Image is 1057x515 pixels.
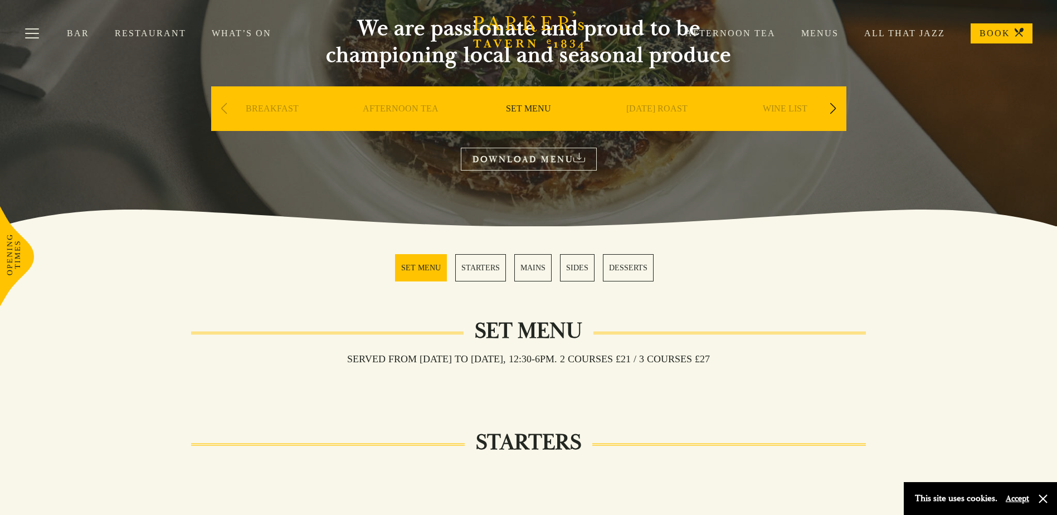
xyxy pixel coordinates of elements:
[395,254,447,281] a: 1 / 5
[514,254,552,281] a: 3 / 5
[339,86,462,164] div: 2 / 9
[306,15,752,69] h2: We are passionate and proud to be championing local and seasonal produce
[596,86,718,164] div: 4 / 9
[455,254,506,281] a: 2 / 5
[217,96,232,121] div: Previous slide
[211,86,334,164] div: 1 / 9
[506,103,551,148] a: SET MENU
[461,148,597,171] a: DOWNLOAD MENU
[603,254,654,281] a: 5 / 5
[465,429,592,456] h2: STARTERS
[724,86,846,164] div: 5 / 9
[246,103,299,148] a: BREAKFAST
[336,353,721,365] h3: Served from [DATE] to [DATE], 12:30-6pm. 2 COURSES £21 / 3 COURSES £27
[560,254,595,281] a: 4 / 5
[915,490,997,507] p: This site uses cookies.
[763,103,807,148] a: WINE LIST
[464,318,593,344] h2: Set Menu
[1037,493,1049,504] button: Close and accept
[1006,493,1029,504] button: Accept
[363,103,439,148] a: AFTERNOON TEA
[467,86,590,164] div: 3 / 9
[626,103,688,148] a: [DATE] ROAST
[826,96,841,121] div: Next slide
